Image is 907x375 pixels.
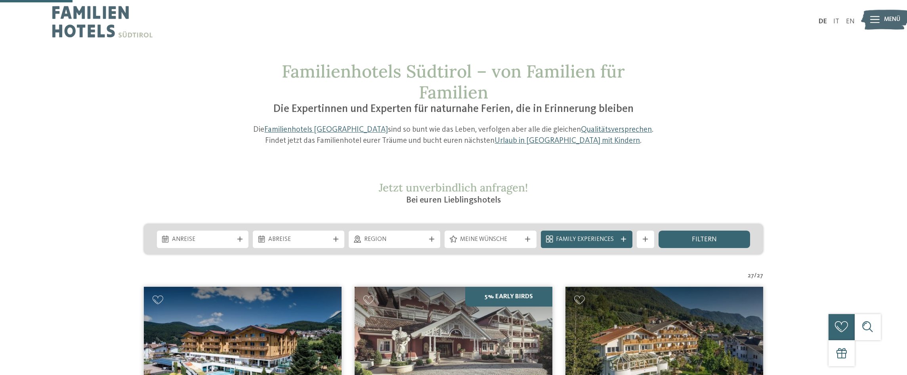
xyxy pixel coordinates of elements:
[406,196,501,205] span: Bei euren Lieblingshotels
[379,180,528,195] span: Jetzt unverbindlich anfragen!
[273,104,634,115] span: Die Expertinnen und Experten für naturnahe Ferien, die in Erinnerung bleiben
[884,15,900,24] span: Menü
[460,235,521,244] span: Meine Wünsche
[581,126,652,134] a: Qualitätsversprechen
[757,272,763,280] span: 27
[268,235,329,244] span: Abreise
[282,60,625,103] span: Familienhotels Südtirol – von Familien für Familien
[556,235,617,244] span: Family Experiences
[819,18,827,25] a: DE
[495,137,640,145] a: Urlaub in [GEOGRAPHIC_DATA] mit Kindern
[846,18,855,25] a: EN
[748,272,754,280] span: 27
[692,236,717,243] span: filtern
[172,235,233,244] span: Anreise
[364,235,425,244] span: Region
[833,18,839,25] a: IT
[246,125,661,146] p: Die sind so bunt wie das Leben, verfolgen aber alle die gleichen . Findet jetzt das Familienhotel...
[754,272,757,280] span: /
[264,126,388,134] a: Familienhotels [GEOGRAPHIC_DATA]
